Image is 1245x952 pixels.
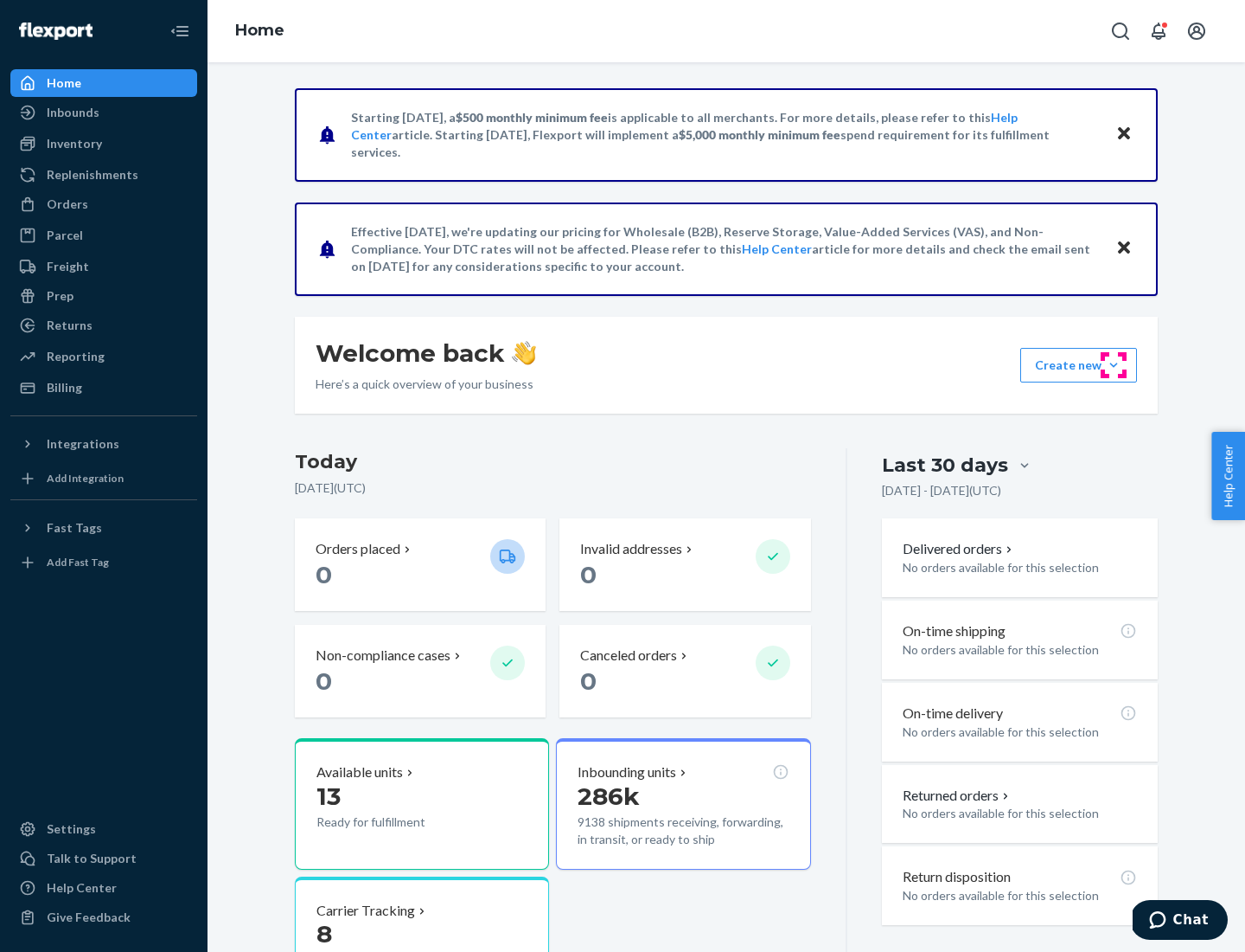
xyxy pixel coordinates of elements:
iframe: Opens a widget where you can chat to one of our agents [1133,900,1228,943]
a: Add Integration [10,465,197,492]
button: Fast Tags [10,514,197,542]
button: Give Feedback [10,904,197,931]
button: Open notifications [1141,14,1176,48]
div: Inventory [47,135,102,152]
div: Talk to Support [47,850,137,867]
p: Non-compliance cases [316,646,450,666]
button: Create new [1020,348,1137,383]
span: $500 monthly minimum fee [456,110,608,125]
p: No orders available for this selection [903,724,1137,741]
div: Replenishments [47,166,138,183]
button: Canceled orders 0 [559,625,810,717]
a: Home [10,69,197,97]
p: 9138 shipments receiving, forwarding, in transit, or ready to ship [578,814,788,848]
ol: breadcrumbs [221,6,298,56]
p: Invalid addresses [580,539,682,559]
button: Talk to Support [10,845,197,872]
a: Settings [10,815,197,843]
a: Freight [10,253,197,280]
p: No orders available for this selection [903,559,1137,576]
div: Freight [47,258,89,275]
p: Inbounding units [578,762,676,782]
a: Inbounds [10,99,197,126]
button: Integrations [10,430,197,458]
p: Orders placed [316,539,400,559]
button: Non-compliance cases 0 [295,625,546,717]
span: 0 [316,666,332,696]
p: [DATE] - [DATE] ( UTC ) [882,482,1001,499]
a: Add Fast Tag [10,549,197,576]
a: Help Center [10,874,197,902]
a: Parcel [10,222,197,249]
button: Help Center [1211,432,1245,520]
img: Flexport logo [19,23,93,40]
div: Add Fast Tag [47,555,109,569]
a: Returns [10,312,197,339]
button: Close Navigation [163,14,197,48]
a: Reporting [10,343,197,370]
a: Orders [10,190,197,218]
p: Canceled orders [580,646,677,666]
h3: Today [295,448,811,476]
a: Help Center [742,241,812,256]
div: Orders [47,196,88,213]
a: Prep [10,282,197,310]
span: 286k [578,782,640,811]
p: No orders available for this selection [903,805,1137,822]
div: Last 30 days [882,452,1008,479]
button: Close [1113,122,1135,147]
div: Reporting [47,348,105,365]
a: Replenishments [10,161,197,189]
p: Effective [DATE], we're updating our pricing for Wholesale (B2B), Reserve Storage, Value-Added Se... [351,223,1099,275]
div: Fast Tags [47,519,102,537]
div: Add Integration [47,471,124,486]
a: Billing [10,374,197,402]
h1: Welcome back [316,338,536,369]
p: On-time delivery [903,704,1003,724]
p: [DATE] ( UTC ) [295,479,811,497]
button: Open account menu [1179,14,1214,48]
span: 8 [316,919,332,949]
button: Open Search Box [1103,14,1138,48]
span: 0 [316,560,332,589]
p: Carrier Tracking [316,901,415,921]
button: Returned orders [903,786,1012,806]
span: 0 [580,560,597,589]
p: Here’s a quick overview of your business [316,376,536,393]
div: Settings [47,820,96,838]
p: No orders available for this selection [903,641,1137,659]
p: Ready for fulfillment [316,814,476,831]
div: Integrations [47,435,119,453]
button: Close [1113,236,1135,261]
span: 0 [580,666,597,696]
button: Invalid addresses 0 [559,518,810,611]
button: Orders placed 0 [295,518,546,611]
div: Prep [47,287,73,305]
a: Inventory [10,130,197,158]
div: Billing [47,379,82,396]
div: Help Center [47,879,117,897]
p: Available units [316,762,403,782]
button: Delivered orders [903,539,1016,559]
p: No orders available for this selection [903,887,1137,904]
a: Home [235,21,284,40]
div: Home [47,74,81,92]
span: 13 [316,782,341,811]
div: Parcel [47,227,83,244]
button: Inbounding units286k9138 shipments receiving, forwarding, in transit, or ready to ship [556,738,810,870]
button: Available units13Ready for fulfillment [295,738,549,870]
p: On-time shipping [903,621,1006,641]
span: $5,000 monthly minimum fee [679,127,840,142]
div: Returns [47,317,93,334]
img: hand-wave emoji [512,341,536,365]
p: Return disposition [903,867,1011,887]
div: Give Feedback [47,909,131,926]
div: Inbounds [47,104,99,121]
p: Starting [DATE], a is applicable to all merchants. For more details, please refer to this article... [351,109,1099,161]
